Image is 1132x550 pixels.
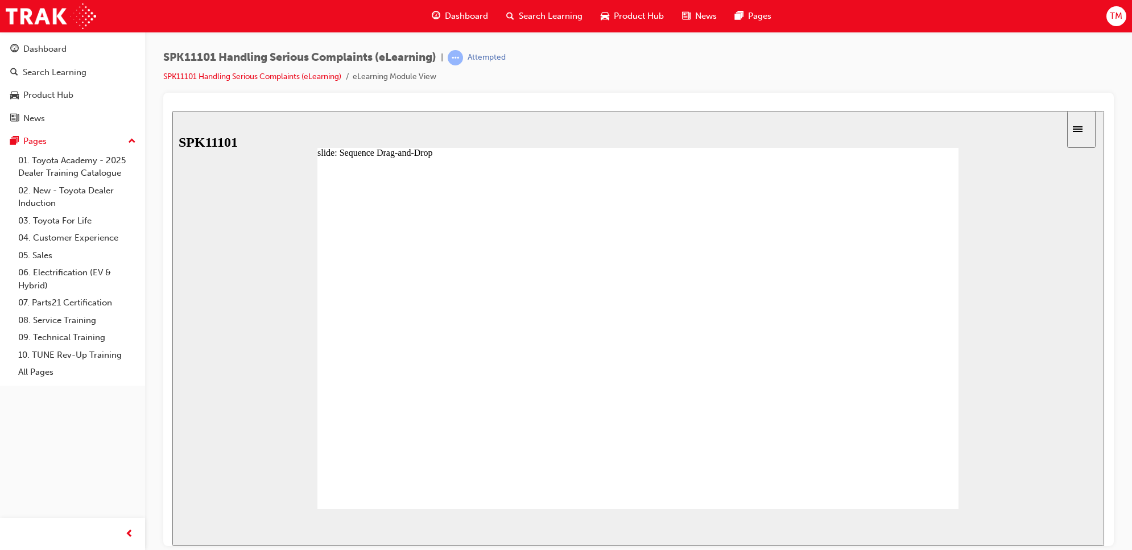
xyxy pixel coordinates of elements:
span: learningRecordVerb_ATTEMPT-icon [448,50,463,65]
span: SPK11101 Handling Serious Complaints (eLearning) [163,51,436,64]
button: Pages [5,131,141,152]
a: car-iconProduct Hub [592,5,673,28]
a: 02. New - Toyota Dealer Induction [14,182,141,212]
a: 09. Technical Training [14,329,141,346]
a: 03. Toyota For Life [14,212,141,230]
a: 07. Parts21 Certification [14,294,141,312]
span: TM [1110,10,1122,23]
a: guage-iconDashboard [423,5,497,28]
span: News [695,10,717,23]
a: 08. Service Training [14,312,141,329]
div: News [23,112,45,125]
a: pages-iconPages [726,5,780,28]
a: 04. Customer Experience [14,229,141,247]
a: 01. Toyota Academy - 2025 Dealer Training Catalogue [14,152,141,182]
span: prev-icon [125,527,134,541]
a: search-iconSearch Learning [497,5,592,28]
span: pages-icon [735,9,743,23]
img: Trak [6,3,96,29]
div: Search Learning [23,66,86,79]
span: guage-icon [432,9,440,23]
a: News [5,108,141,129]
span: car-icon [601,9,609,23]
a: SPK11101 Handling Serious Complaints (eLearning) [163,72,341,81]
a: 10. TUNE Rev-Up Training [14,346,141,364]
span: pages-icon [10,137,19,147]
a: Search Learning [5,62,141,83]
span: Pages [748,10,771,23]
div: Attempted [468,52,506,63]
a: Dashboard [5,39,141,60]
span: Search Learning [519,10,582,23]
span: search-icon [10,68,18,78]
button: TM [1106,6,1126,26]
a: 06. Electrification (EV & Hybrid) [14,264,141,294]
span: Dashboard [445,10,488,23]
a: All Pages [14,363,141,381]
span: car-icon [10,90,19,101]
span: up-icon [128,134,136,149]
a: Product Hub [5,85,141,106]
div: Dashboard [23,43,67,56]
span: news-icon [10,114,19,124]
button: DashboardSearch LearningProduct HubNews [5,36,141,131]
div: Product Hub [23,89,73,102]
span: search-icon [506,9,514,23]
a: 05. Sales [14,247,141,264]
span: Product Hub [614,10,664,23]
span: guage-icon [10,44,19,55]
li: eLearning Module View [353,71,436,84]
a: news-iconNews [673,5,726,28]
span: | [441,51,443,64]
span: news-icon [682,9,691,23]
div: Pages [23,135,47,148]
